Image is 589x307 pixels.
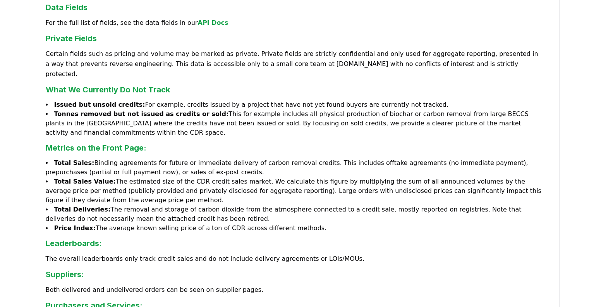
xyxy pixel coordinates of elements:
a: API Docs [198,19,228,26]
h3: Data Fields [46,2,544,13]
li: The estimated size of the CDR credit sales market. We calculate this figure by multiplying the su... [46,177,544,205]
li: This for example includes all physical production of biochar or carbon removal from large BECCS p... [46,109,544,137]
li: For example, credits issued by a project that have not yet found buyers are currently not tracked. [46,100,544,109]
h3: Private Fields [46,33,544,44]
p: For the full list of fields, see the data fields in our [46,18,544,28]
strong: Total Sales Value: [54,178,116,185]
li: The average known selling price of a ton of CDR across different methods. [46,224,544,233]
strong: Price Index: [54,224,96,232]
p: The overall leaderboards only track credit sales and do not include delivery agreements or LOIs/M... [46,254,544,264]
strong: Total Sales: [54,159,94,167]
h3: Leaderboards: [46,238,544,249]
p: Both delivered and undelivered orders can be seen on supplier pages. [46,285,544,295]
li: Binding agreements for future or immediate delivery of carbon removal credits. This includes offt... [46,158,544,177]
h3: What We Currently Do Not Track [46,84,544,95]
p: Certain fields such as pricing and volume may be marked as private. Private fields are strictly c... [46,49,544,79]
h3: Metrics on the Front Page: [46,142,544,154]
strong: Issued but unsold credits: [54,101,145,108]
li: The removal and storage of carbon dioxide from the atmosphere connected to a credit sale, mostly ... [46,205,544,224]
h3: Suppliers: [46,269,544,280]
strong: Tonnes removed but not issued as credits or sold: [54,110,229,118]
strong: Total Deliveries: [54,206,111,213]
